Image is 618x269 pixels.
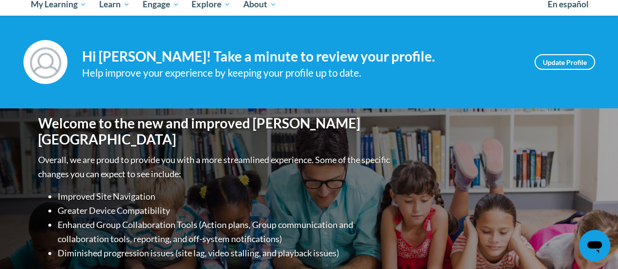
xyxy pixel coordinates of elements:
a: Update Profile [534,54,595,70]
li: Enhanced Group Collaboration Tools (Action plans, Group communication and collaboration tools, re... [58,218,392,246]
div: Help improve your experience by keeping your profile up to date. [82,65,520,81]
p: Overall, we are proud to provide you with a more streamlined experience. Some of the specific cha... [38,153,392,181]
li: Improved Site Navigation [58,189,392,204]
li: Diminished progression issues (site lag, video stalling, and playback issues) [58,246,392,260]
li: Greater Device Compatibility [58,204,392,218]
h1: Welcome to the new and improved [PERSON_NAME][GEOGRAPHIC_DATA] [38,115,392,148]
img: Profile Image [23,40,67,84]
iframe: Button to launch messaging window [579,230,610,261]
h4: Hi [PERSON_NAME]! Take a minute to review your profile. [82,48,520,65]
